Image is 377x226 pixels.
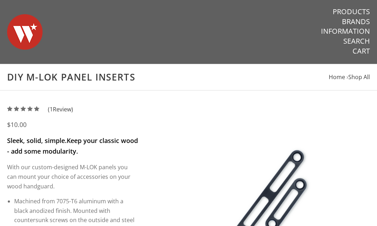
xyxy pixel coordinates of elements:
a: Shop All [348,73,370,81]
img: Warsaw Wood Co. [7,7,43,57]
a: Search [343,37,370,46]
span: With our custom-designed M-LOK panels you can mount your choice of accessories on your wood handg... [7,163,131,190]
a: (1Review) [7,105,73,113]
a: Brands [342,17,370,26]
a: Information [321,27,370,36]
h1: DIY M-LOK Panel Inserts [7,71,370,83]
li: › [346,72,370,82]
a: Home [329,73,345,81]
strong: Sleek, solid, simple. [7,136,67,145]
strong: Keep your classic wood - add some modularity. [7,136,138,155]
span: 1 [50,105,53,113]
span: ( Review) [48,105,73,114]
span: $10.00 [7,120,27,129]
a: Cart [353,46,370,56]
a: Products [333,7,370,16]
